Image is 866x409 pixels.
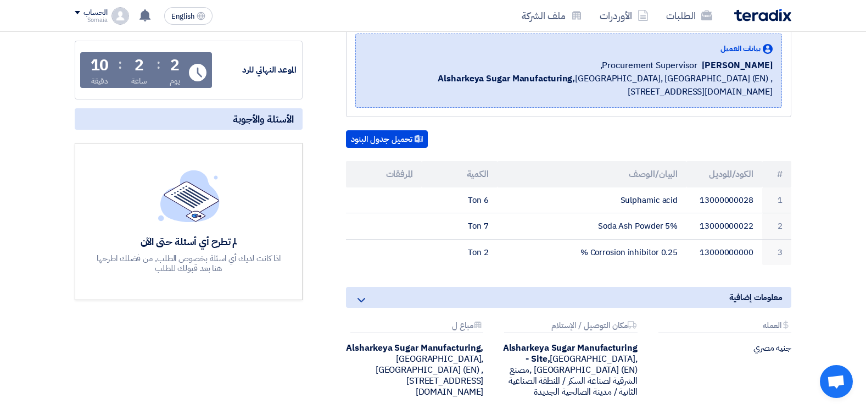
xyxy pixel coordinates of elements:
a: دردشة مفتوحة [820,365,853,398]
th: المرفقات [346,161,422,187]
td: 13000000022 [686,213,762,240]
td: 13000000000 [686,239,762,265]
td: Corrosion inhibitor 0.25 % [498,239,687,265]
div: : [118,54,122,74]
a: الأوردرات [591,3,657,29]
span: [PERSON_NAME] [702,59,773,72]
td: 1 [762,187,791,213]
div: 2 [135,58,144,73]
th: البيان/الوصف [498,161,687,187]
td: 13000000028 [686,187,762,213]
img: profile_test.png [111,7,129,25]
th: الكمية [422,161,498,187]
div: : [157,54,160,74]
b: Alsharkeya Sugar Manufacturing, [346,341,483,355]
div: دقيقة [91,75,108,87]
div: 10 [91,58,109,73]
button: تحميل جدول البنود [346,130,428,148]
span: Procurement Supervisor, [600,59,698,72]
td: Soda Ash Powder 5% [498,213,687,240]
td: 3 [762,239,791,265]
div: [GEOGRAPHIC_DATA], [GEOGRAPHIC_DATA] (EN) ,مصنع الشرقية لصناعة السكر / المنطقة الصناعية الثانية /... [500,342,637,397]
td: 6 Ton [422,187,498,213]
td: Sulphamic acid [498,187,687,213]
button: English [164,7,213,25]
div: الحساب [83,8,107,18]
span: معلومات إضافية [729,291,783,303]
td: 7 Ton [422,213,498,240]
span: English [171,13,194,20]
div: يوم [170,75,180,87]
a: الطلبات [657,3,721,29]
div: جنيه مصري [654,342,791,353]
div: ساعة [131,75,147,87]
span: [GEOGRAPHIC_DATA], [GEOGRAPHIC_DATA] (EN) ,[STREET_ADDRESS][DOMAIN_NAME] [365,72,773,98]
div: 2 [170,58,180,73]
a: ملف الشركة [513,3,591,29]
div: مباع ل [350,321,483,333]
div: مكان التوصيل / الإستلام [504,321,637,333]
div: العمله [658,321,791,333]
b: Alsharkeya Sugar Manufacturing, [438,72,575,85]
img: empty_state_list.svg [158,170,220,222]
td: 2 [762,213,791,240]
th: # [762,161,791,187]
span: بيانات العميل [720,43,761,54]
b: Alsharkeya Sugar Manufacturing - Site, [503,341,638,366]
div: الموعد النهائي للرد [214,64,297,76]
div: Somaia [75,17,107,23]
div: اذا كانت لديك أي اسئلة بخصوص الطلب, من فضلك اطرحها هنا بعد قبولك للطلب [96,253,282,273]
div: لم تطرح أي أسئلة حتى الآن [96,235,282,248]
div: [GEOGRAPHIC_DATA], [GEOGRAPHIC_DATA] (EN) ,[STREET_ADDRESS][DOMAIN_NAME] [346,342,483,397]
th: الكود/الموديل [686,161,762,187]
span: الأسئلة والأجوبة [233,113,294,125]
td: 2 Ton [422,239,498,265]
img: Teradix logo [734,9,791,21]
